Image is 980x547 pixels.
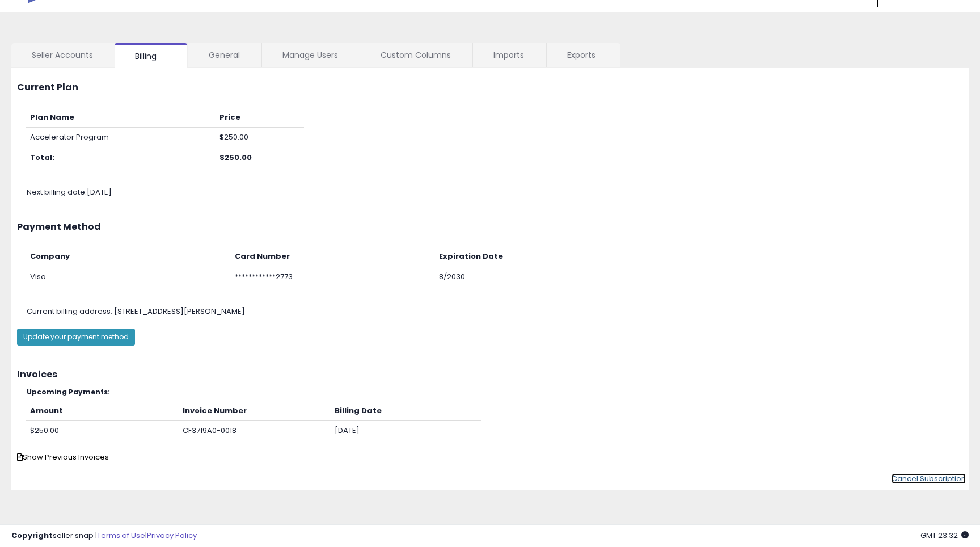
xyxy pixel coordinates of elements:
[547,43,619,67] a: Exports
[26,128,215,148] td: Accelerator Program
[11,530,53,541] strong: Copyright
[30,152,54,163] b: Total:
[215,128,304,148] td: $250.00
[27,388,963,395] h5: Upcoming Payments:
[17,369,963,380] h3: Invoices
[219,152,252,163] b: $250.00
[17,452,109,462] span: Show Previous Invoices
[188,43,260,67] a: General
[215,108,304,128] th: Price
[17,82,963,92] h3: Current Plan
[26,421,178,441] td: $250.00
[330,401,481,421] th: Billing Date
[26,267,230,287] td: Visa
[17,222,963,232] h3: Payment Method
[434,247,639,267] th: Expiration Date
[97,530,145,541] a: Terms of Use
[178,421,330,441] td: CF3719A0-0018
[178,401,330,421] th: Invoice Number
[26,247,230,267] th: Company
[115,43,187,68] a: Billing
[230,247,435,267] th: Card Number
[11,531,197,541] div: seller snap | |
[11,43,113,67] a: Seller Accounts
[27,306,112,317] span: Current billing address:
[17,329,135,346] button: Update your payment method
[473,43,545,67] a: Imports
[330,421,481,441] td: [DATE]
[434,267,639,287] td: 8/2030
[920,530,969,541] span: 2025-10-12 23:32 GMT
[262,43,358,67] a: Manage Users
[360,43,471,67] a: Custom Columns
[147,530,197,541] a: Privacy Policy
[26,401,178,421] th: Amount
[26,108,215,128] th: Plan Name
[892,473,966,484] a: Cancel Subscription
